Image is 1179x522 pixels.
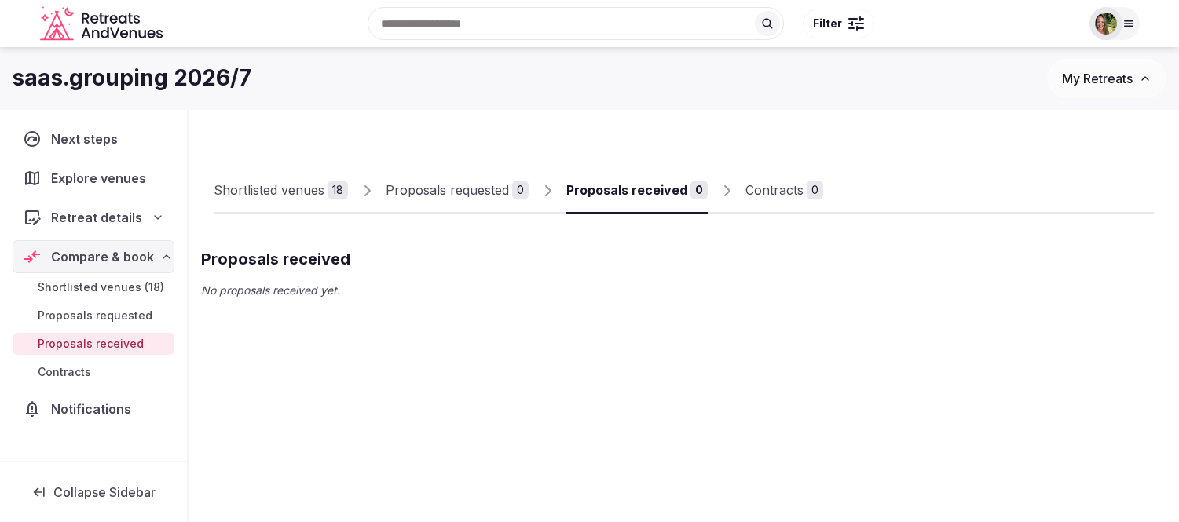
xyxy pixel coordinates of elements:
[201,283,1166,298] p: No proposals received yet.
[38,336,144,352] span: Proposals received
[386,181,509,199] div: Proposals requested
[38,364,91,380] span: Contracts
[803,9,874,38] button: Filter
[13,276,174,298] a: Shortlisted venues (18)
[13,475,174,509] button: Collapse Sidebar
[53,484,156,500] span: Collapse Sidebar
[214,181,324,199] div: Shortlisted venues
[51,247,154,266] span: Compare & book
[807,181,823,199] div: 0
[51,208,142,227] span: Retreat details
[201,248,350,270] h2: Proposals received
[745,168,823,214] a: Contracts0
[328,181,348,199] div: 18
[40,6,166,42] svg: Retreats and Venues company logo
[13,63,251,93] h1: saas.grouping 2026/7
[38,308,152,323] span: Proposals requested
[40,6,166,42] a: Visit the homepage
[51,130,124,148] span: Next steps
[566,168,708,214] a: Proposals received0
[13,392,174,425] a: Notifications
[13,162,174,195] a: Explore venues
[214,168,348,214] a: Shortlisted venues18
[38,279,164,295] span: Shortlisted venues (18)
[566,181,687,199] div: Proposals received
[745,181,804,199] div: Contracts
[813,16,842,31] span: Filter
[13,333,174,355] a: Proposals received
[51,400,137,418] span: Notifications
[51,169,152,188] span: Explore venues
[1062,71,1133,86] span: My Retreats
[1095,13,1117,35] img: Shay Tippie
[13,361,174,383] a: Contracts
[1047,59,1166,98] button: My Retreats
[512,181,529,199] div: 0
[13,305,174,327] a: Proposals requested
[386,168,529,214] a: Proposals requested0
[690,181,708,199] div: 0
[13,122,174,155] a: Next steps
